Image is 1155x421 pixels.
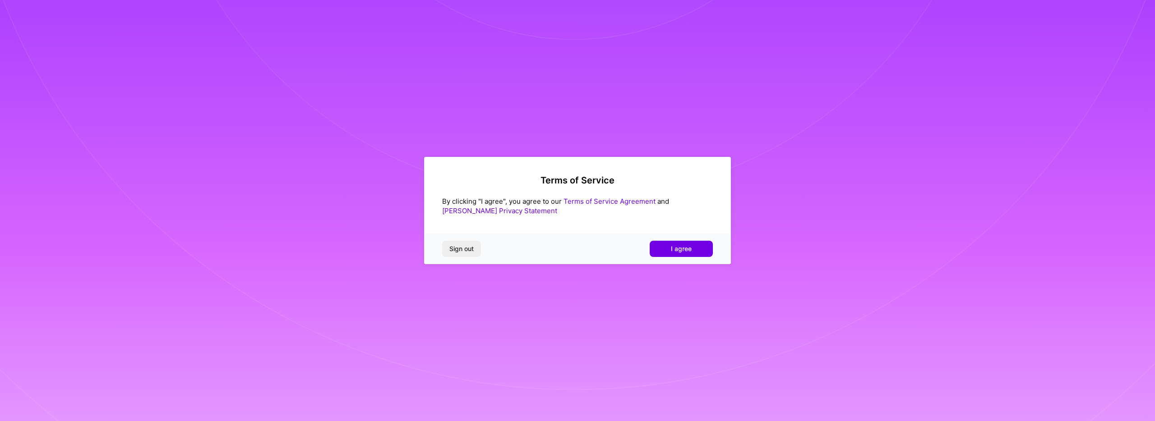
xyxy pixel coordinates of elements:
button: Sign out [442,241,481,257]
span: I agree [671,244,692,253]
span: Sign out [449,244,474,253]
div: By clicking "I agree", you agree to our and [442,197,713,215]
a: Terms of Service Agreement [564,197,656,206]
a: [PERSON_NAME] Privacy Statement [442,206,557,215]
h2: Terms of Service [442,175,713,186]
button: I agree [650,241,713,257]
